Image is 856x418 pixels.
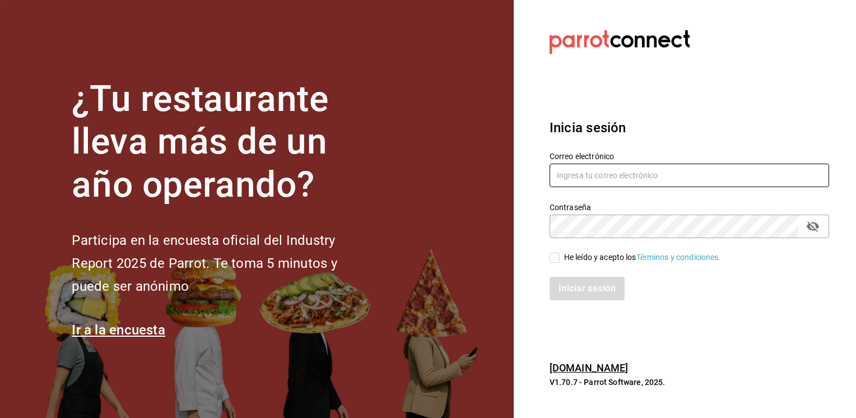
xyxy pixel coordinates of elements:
[72,229,374,298] h2: Participa en la encuesta oficial del Industry Report 2025 de Parrot. Te toma 5 minutos y puede se...
[550,152,829,160] label: Correo electrónico
[72,78,374,207] h1: ¿Tu restaurante lleva más de un año operando?
[564,252,721,263] div: He leído y acepto los
[550,362,629,374] a: [DOMAIN_NAME]
[636,253,721,262] a: Términos y condiciones.
[803,217,822,236] button: passwordField
[550,118,829,138] h3: Inicia sesión
[550,203,829,211] label: Contraseña
[550,164,829,187] input: Ingresa tu correo electrónico
[72,322,165,338] a: Ir a la encuesta
[550,377,829,388] p: V1.70.7 - Parrot Software, 2025.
